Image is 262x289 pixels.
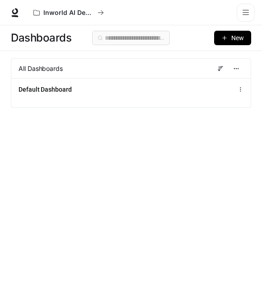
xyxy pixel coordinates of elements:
[43,9,94,17] p: Inworld AI Demos
[19,85,72,94] a: Default Dashboard
[11,29,71,47] span: Dashboards
[231,33,244,43] span: New
[237,4,255,22] button: open drawer
[29,4,108,22] button: All workspaces
[19,64,63,73] span: All Dashboards
[214,31,251,45] button: New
